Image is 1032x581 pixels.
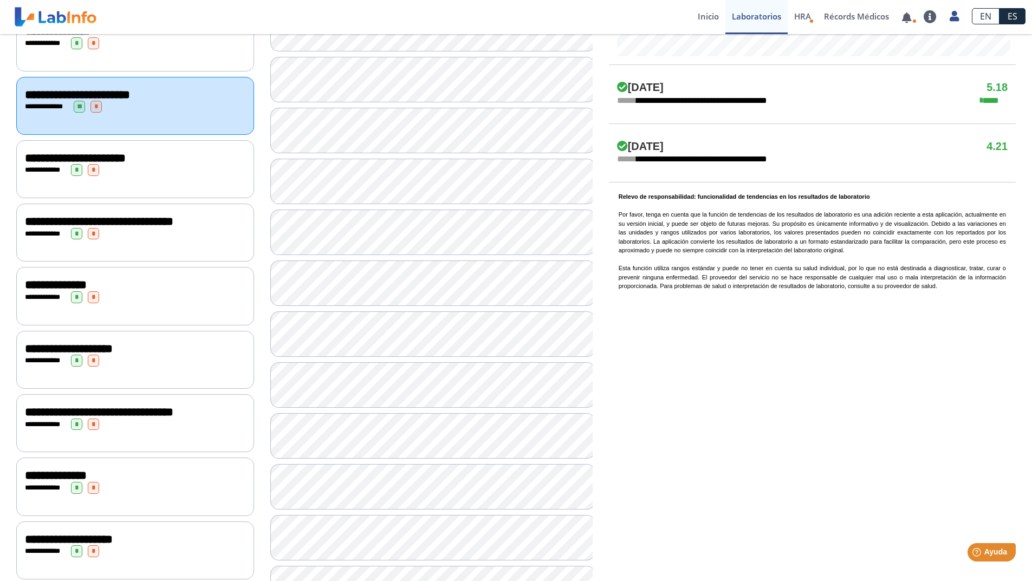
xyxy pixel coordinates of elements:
a: EN [972,8,999,24]
a: ES [999,8,1025,24]
b: Relevo de responsabilidad: funcionalidad de tendencias en los resultados de laboratorio [619,193,870,200]
h4: 4.21 [986,140,1008,153]
iframe: Help widget launcher [936,539,1020,569]
h4: [DATE] [617,140,664,153]
p: Por favor, tenga en cuenta que la función de tendencias de los resultados de laboratorio es una a... [619,192,1006,291]
span: HRA [794,11,811,22]
h4: [DATE] [617,81,664,94]
h4: 5.18 [986,81,1008,94]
